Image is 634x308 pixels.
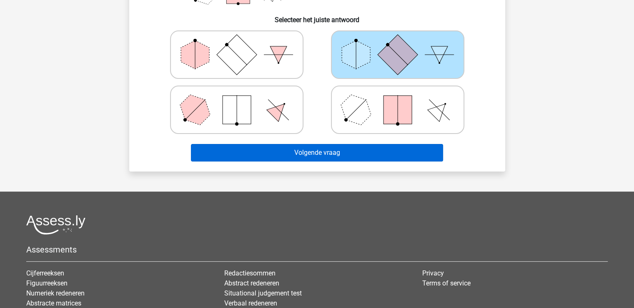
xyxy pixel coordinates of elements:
[224,269,276,277] a: Redactiesommen
[26,299,81,307] a: Abstracte matrices
[26,245,608,255] h5: Assessments
[26,279,68,287] a: Figuurreeksen
[224,279,279,287] a: Abstract redeneren
[224,299,277,307] a: Verbaal redeneren
[224,289,302,297] a: Situational judgement test
[191,144,443,162] button: Volgende vraag
[143,9,492,24] h6: Selecteer het juiste antwoord
[422,269,444,277] a: Privacy
[26,269,64,277] a: Cijferreeksen
[422,279,471,287] a: Terms of service
[26,289,85,297] a: Numeriek redeneren
[26,215,85,235] img: Assessly logo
